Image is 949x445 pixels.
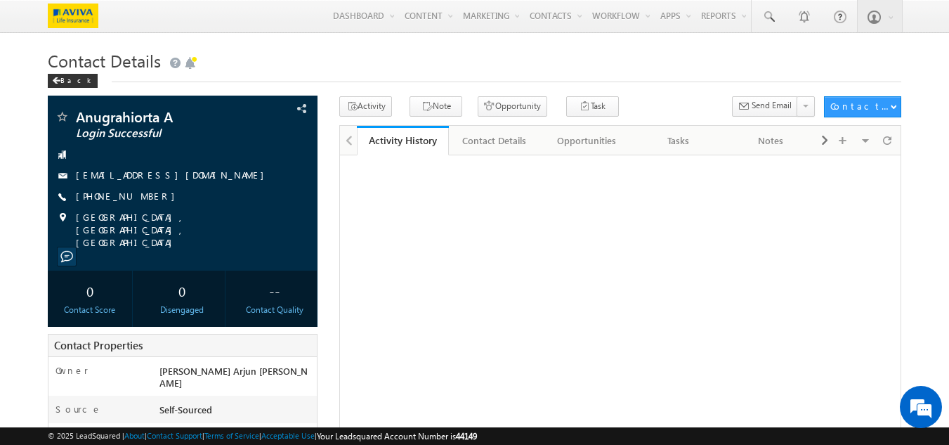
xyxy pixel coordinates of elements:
div: -- [235,278,313,304]
div: Opportunities [552,132,620,149]
div: Tasks [644,132,712,149]
div: Contact Details [460,132,528,149]
span: [GEOGRAPHIC_DATA], [GEOGRAPHIC_DATA], [GEOGRAPHIC_DATA] [76,211,294,249]
a: Terms of Service [204,431,259,440]
a: [EMAIL_ADDRESS][DOMAIN_NAME] [76,169,271,181]
span: Send Email [752,99,792,112]
a: About [124,431,145,440]
div: Disengaged [143,304,221,316]
span: Contact Properties [54,338,143,352]
span: Contact Details [48,49,161,72]
button: Opportunity [478,96,547,117]
a: Tasks [633,126,725,155]
span: © 2025 LeadSquared | | | | | [48,430,477,443]
a: Opportunities [541,126,633,155]
a: Back [48,73,105,85]
a: Activity History [357,126,449,155]
label: Source [55,403,102,415]
div: Contact Actions [830,100,890,112]
button: Contact Actions [824,96,901,117]
button: Activity [339,96,392,117]
div: Self-Sourced [156,403,318,423]
a: Contact Details [449,126,541,155]
span: Anugrahiorta A [76,110,242,124]
div: 0 [143,278,221,304]
span: [PERSON_NAME] Arjun [PERSON_NAME] [159,365,308,389]
div: 0 [51,278,129,304]
button: Note [410,96,462,117]
div: Contact Quality [235,304,313,316]
img: Custom Logo [48,4,98,28]
a: Acceptable Use [261,431,315,440]
a: Notes [725,126,817,155]
button: Send Email [732,96,798,117]
span: 44149 [456,431,477,441]
div: Contact Score [51,304,129,316]
span: Login Successful [76,127,242,141]
div: Notes [736,132,804,149]
a: [PHONE_NUMBER] [76,190,182,202]
div: Back [48,74,98,88]
span: Your Leadsquared Account Number is [317,431,477,441]
button: Task [566,96,619,117]
div: Activity History [367,134,438,147]
a: Contact Support [147,431,202,440]
label: Owner [55,364,89,377]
